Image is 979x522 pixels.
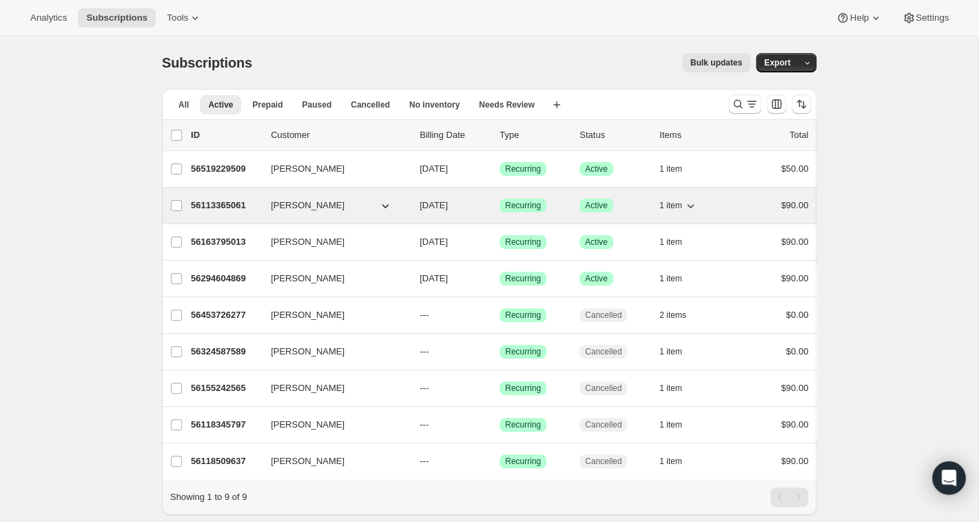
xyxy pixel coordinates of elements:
button: [PERSON_NAME] [262,268,400,290]
p: ID [191,128,260,142]
span: [DATE] [420,273,448,283]
span: [PERSON_NAME] [271,418,344,432]
div: 56155242565[PERSON_NAME]---SuccessRecurringCancelled1 item$90.00 [191,379,808,398]
span: Prepaid [252,99,282,110]
p: 56155242565 [191,381,260,395]
button: [PERSON_NAME] [262,414,400,436]
span: Recurring [505,310,541,321]
span: [DATE] [420,163,448,174]
span: --- [420,419,429,430]
button: [PERSON_NAME] [262,341,400,363]
button: 1 item [659,159,697,179]
span: [PERSON_NAME] [271,345,344,359]
span: $90.00 [781,200,808,210]
span: --- [420,346,429,357]
span: $0.00 [785,310,808,320]
span: $90.00 [781,273,808,283]
span: Cancelled [585,383,621,394]
p: 56118509637 [191,454,260,468]
span: [PERSON_NAME] [271,235,344,249]
span: Cancelled [585,456,621,467]
span: Settings [916,12,949,23]
span: --- [420,310,429,320]
button: Settings [894,8,957,28]
span: Paused [302,99,331,110]
button: [PERSON_NAME] [262,377,400,399]
span: [DATE] [420,200,448,210]
span: [PERSON_NAME] [271,454,344,468]
div: Type [499,128,568,142]
span: Recurring [505,346,541,357]
span: Help [849,12,868,23]
button: Analytics [22,8,75,28]
span: [PERSON_NAME] [271,162,344,176]
button: 1 item [659,415,697,434]
span: $90.00 [781,237,808,247]
span: 1 item [659,163,682,174]
span: 2 items [659,310,686,321]
span: Recurring [505,419,541,430]
span: No inventory [409,99,460,110]
span: 1 item [659,456,682,467]
button: Customize table column order and visibility [767,94,786,114]
span: Cancelled [585,346,621,357]
button: Tools [158,8,210,28]
span: Recurring [505,200,541,211]
span: --- [420,383,429,393]
span: Recurring [505,383,541,394]
div: 56113365061[PERSON_NAME][DATE]SuccessRecurringSuccessActive1 item$90.00 [191,196,808,215]
p: Showing 1 to 9 of 9 [170,490,247,504]
span: $50.00 [781,163,808,174]
p: 56163795013 [191,235,260,249]
span: $90.00 [781,419,808,430]
span: 1 item [659,273,682,284]
button: 1 item [659,269,697,288]
button: Help [827,8,890,28]
span: Active [585,237,608,248]
button: [PERSON_NAME] [262,231,400,253]
button: [PERSON_NAME] [262,450,400,472]
button: Subscriptions [78,8,156,28]
p: Billing Date [420,128,488,142]
div: Items [659,128,728,142]
span: Cancelled [585,419,621,430]
span: All [178,99,189,110]
span: 1 item [659,346,682,357]
p: 56324587589 [191,345,260,359]
div: 56294604869[PERSON_NAME][DATE]SuccessRecurringSuccessActive1 item$90.00 [191,269,808,288]
span: --- [420,456,429,466]
button: 1 item [659,232,697,252]
span: Active [585,200,608,211]
span: Export [764,57,790,68]
p: 56453726277 [191,308,260,322]
button: Export [756,53,798,72]
span: Cancelled [585,310,621,321]
span: Tools [167,12,188,23]
span: [PERSON_NAME] [271,381,344,395]
div: 56118509637[PERSON_NAME]---SuccessRecurringCancelled1 item$90.00 [191,452,808,471]
span: Needs Review [479,99,535,110]
div: 56163795013[PERSON_NAME][DATE]SuccessRecurringSuccessActive1 item$90.00 [191,232,808,252]
button: 2 items [659,305,701,325]
span: [DATE] [420,237,448,247]
div: 56324587589[PERSON_NAME]---SuccessRecurringCancelled1 item$0.00 [191,342,808,361]
span: 1 item [659,237,682,248]
span: Recurring [505,237,541,248]
button: 1 item [659,196,697,215]
span: $0.00 [785,346,808,357]
span: Recurring [505,163,541,174]
button: [PERSON_NAME] [262,194,400,217]
p: Status [579,128,648,142]
span: $90.00 [781,383,808,393]
nav: Pagination [770,488,808,507]
button: 1 item [659,452,697,471]
span: 1 item [659,200,682,211]
p: Customer [271,128,409,142]
button: 1 item [659,342,697,361]
div: 56453726277[PERSON_NAME]---SuccessRecurringCancelled2 items$0.00 [191,305,808,325]
div: 56519229509[PERSON_NAME][DATE]SuccessRecurringSuccessActive1 item$50.00 [191,159,808,179]
button: Sort the results [792,94,811,114]
span: Subscriptions [86,12,147,23]
div: 56118345797[PERSON_NAME]---SuccessRecurringCancelled1 item$90.00 [191,415,808,434]
span: Active [585,273,608,284]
